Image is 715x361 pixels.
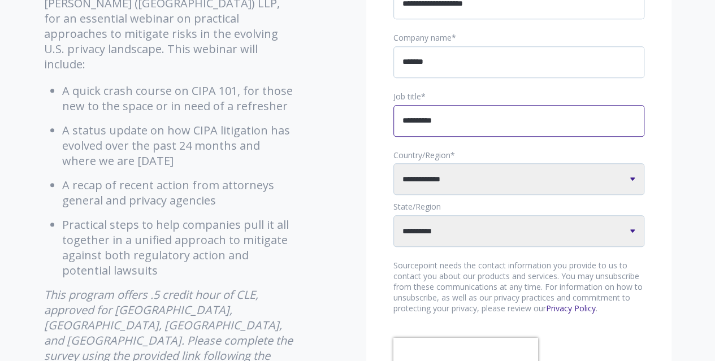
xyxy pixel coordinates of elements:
[546,303,596,314] a: Privacy Policy
[62,177,296,208] li: A recap of recent action from attorneys general and privacy agencies
[62,123,296,168] li: A status update on how CIPA litigation has evolved over the past 24 months and where we are [DATE]
[393,32,452,43] span: Company name
[62,217,296,278] li: Practical steps to help companies pull it all together in a unified approach to mitigate against ...
[393,150,450,160] span: Country/Region
[393,91,421,102] span: Job title
[393,201,441,212] span: State/Region
[393,260,644,314] p: Sourcepoint needs the contact information you provide to us to contact you about our products and...
[62,83,296,114] li: A quick crash course on CIPA 101, for those new to the space or in need of a refresher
